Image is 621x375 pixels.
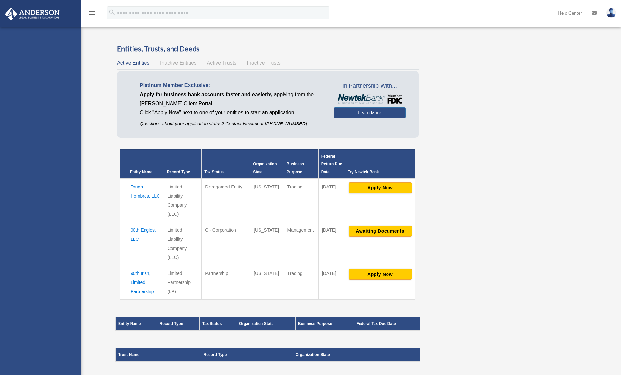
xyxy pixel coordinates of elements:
td: Tough Hombres, LLC [127,179,164,222]
i: search [108,9,116,16]
p: by applying from the [PERSON_NAME] Client Portal. [140,90,324,108]
img: NewtekBankLogoSM.png [337,94,402,104]
th: Record Type [201,348,293,361]
p: Questions about your application status? Contact Newtek at [PHONE_NUMBER] [140,120,324,128]
span: In Partnership With... [334,81,405,91]
span: Apply for business bank accounts faster and easier [140,92,267,97]
td: [US_STATE] [250,222,284,265]
td: Trading [284,179,318,222]
button: Apply Now [349,182,412,193]
th: Tax Status [199,317,236,330]
td: [DATE] [318,222,345,265]
td: 90th Irish, Limited Partnership [127,265,164,300]
th: Business Purpose [295,317,354,330]
p: Click "Apply Now" next to one of your entities to start an application. [140,108,324,117]
th: Federal Return Due Date [318,149,345,179]
h3: Entities, Trusts, and Deeds [117,44,419,54]
th: Organization State [236,317,296,330]
td: 90th Eagles, LLC [127,222,164,265]
td: [US_STATE] [250,265,284,300]
i: menu [88,9,95,17]
p: Platinum Member Exclusive: [140,81,324,90]
span: Active Entities [117,60,149,66]
div: Try Newtek Bank [348,168,412,176]
button: Apply Now [349,269,412,280]
th: Record Type [164,149,202,179]
th: Organization State [293,348,420,361]
td: [DATE] [318,265,345,300]
td: Trading [284,265,318,300]
td: Limited Liability Company (LLC) [164,222,202,265]
img: Anderson Advisors Platinum Portal [3,8,62,20]
span: Inactive Entities [160,60,196,66]
td: Disregarded Entity [202,179,250,222]
a: Learn More [334,107,405,118]
th: Trust Name [116,348,201,361]
span: Active Trusts [207,60,237,66]
th: Tax Status [202,149,250,179]
td: Partnership [202,265,250,300]
a: menu [88,11,95,17]
th: Organization State [250,149,284,179]
img: User Pic [606,8,616,18]
th: Entity Name [127,149,164,179]
th: Entity Name [116,317,157,330]
span: Inactive Trusts [247,60,281,66]
td: Limited Partnership (LP) [164,265,202,300]
td: [DATE] [318,179,345,222]
td: Limited Liability Company (LLC) [164,179,202,222]
td: C - Corporation [202,222,250,265]
th: Federal Tax Due Date [354,317,420,330]
th: Business Purpose [284,149,318,179]
td: [US_STATE] [250,179,284,222]
button: Awaiting Documents [349,226,412,237]
th: Record Type [157,317,199,330]
td: Management [284,222,318,265]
